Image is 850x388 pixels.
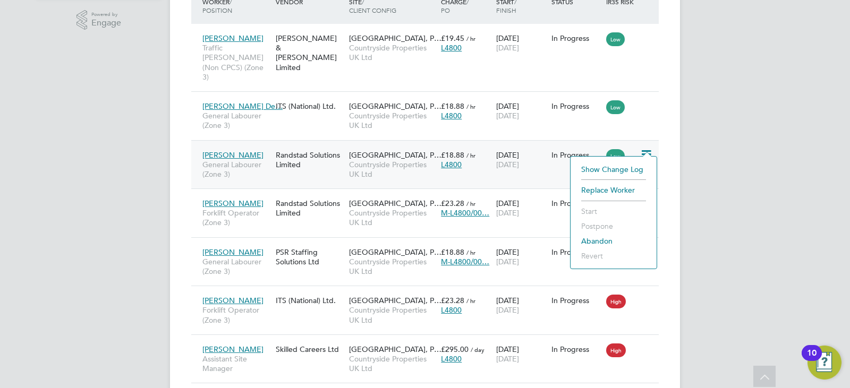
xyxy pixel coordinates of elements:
div: Randstad Solutions Limited [273,193,346,223]
li: Revert [576,248,651,263]
a: [PERSON_NAME]Forklift Operator (Zone 3)Randstad Solutions Limited[GEOGRAPHIC_DATA], P…Countryside... [200,193,659,202]
div: 10 [807,353,817,367]
button: Open Resource Center, 10 new notifications [807,346,841,380]
span: Traffic [PERSON_NAME] (Non CPCS) (Zone 3) [202,43,270,82]
span: Low [606,149,625,163]
div: In Progress [551,247,601,257]
span: [DATE] [496,111,519,120]
span: Powered by [91,10,121,19]
span: [DATE] [496,208,519,218]
span: / hr [466,248,475,256]
a: Powered byEngage [76,10,122,30]
div: ITS (National) Ltd. [273,290,346,311]
div: ITS (National) Ltd. [273,96,346,116]
span: / hr [466,151,475,159]
li: Replace Worker [576,183,651,197]
div: [PERSON_NAME] & [PERSON_NAME] Limited [273,28,346,77]
span: Countryside Properties UK Ltd [349,354,436,373]
span: [PERSON_NAME] [202,33,263,43]
span: General Labourer (Zone 3) [202,257,270,276]
span: [GEOGRAPHIC_DATA], P… [349,296,441,305]
span: General Labourer (Zone 3) [202,111,270,130]
span: General Labourer (Zone 3) [202,160,270,179]
div: In Progress [551,33,601,43]
a: [PERSON_NAME]Assistant Site ManagerSkilled Careers Ltd[GEOGRAPHIC_DATA], P…Countryside Properties... [200,339,659,348]
span: Low [606,100,625,114]
span: [GEOGRAPHIC_DATA], P… [349,33,441,43]
div: [DATE] [494,96,549,126]
span: [GEOGRAPHIC_DATA], P… [349,344,441,354]
span: £23.28 [441,199,464,208]
div: Skilled Careers Ltd [273,339,346,359]
span: L4800 [441,305,462,315]
div: In Progress [551,296,601,305]
div: In Progress [551,150,601,160]
span: M-L4800/00… [441,208,489,218]
span: [GEOGRAPHIC_DATA], P… [349,150,441,160]
span: [PERSON_NAME] [202,199,263,208]
span: [DATE] [496,257,519,266]
div: PSR Staffing Solutions Ltd [273,242,346,272]
li: Postpone [576,219,651,234]
span: [GEOGRAPHIC_DATA], P… [349,101,441,111]
span: Countryside Properties UK Ltd [349,208,436,227]
span: Countryside Properties UK Ltd [349,160,436,179]
div: [DATE] [494,145,549,175]
span: Forklift Operator (Zone 3) [202,305,270,324]
span: / hr [466,35,475,42]
li: Abandon [576,234,651,248]
span: High [606,343,626,357]
div: [DATE] [494,28,549,58]
span: / hr [466,297,475,305]
span: M-L4800/00… [441,257,489,266]
span: [GEOGRAPHIC_DATA], P… [349,247,441,257]
span: Countryside Properties UK Ltd [349,305,436,324]
span: L4800 [441,160,462,169]
a: [PERSON_NAME]General Labourer (Zone 3)PSR Staffing Solutions Ltd[GEOGRAPHIC_DATA], P…Countryside ... [200,242,659,251]
div: In Progress [551,344,601,354]
span: L4800 [441,111,462,120]
span: Forklift Operator (Zone 3) [202,208,270,227]
span: [PERSON_NAME] [202,247,263,257]
span: [GEOGRAPHIC_DATA], P… [349,199,441,208]
div: In Progress [551,101,601,111]
span: £295.00 [441,344,469,354]
span: / day [471,346,484,353]
span: £18.88 [441,101,464,111]
div: [DATE] [494,193,549,223]
span: £23.28 [441,296,464,305]
span: L4800 [441,354,462,364]
span: [PERSON_NAME] [202,344,263,354]
span: High [606,295,626,308]
div: In Progress [551,199,601,208]
span: Assistant Site Manager [202,354,270,373]
div: Randstad Solutions Limited [273,145,346,175]
span: £18.88 [441,247,464,257]
a: [PERSON_NAME]General Labourer (Zone 3)Randstad Solutions Limited[GEOGRAPHIC_DATA], P…Countryside ... [200,144,659,153]
span: £19.45 [441,33,464,43]
div: [DATE] [494,242,549,272]
a: [PERSON_NAME]Traffic [PERSON_NAME] (Non CPCS) (Zone 3)[PERSON_NAME] & [PERSON_NAME] Limited[GEOGR... [200,28,659,37]
span: [DATE] [496,43,519,53]
span: Countryside Properties UK Ltd [349,257,436,276]
div: [DATE] [494,290,549,320]
span: [DATE] [496,160,519,169]
span: Countryside Properties UK Ltd [349,43,436,62]
a: [PERSON_NAME] De…General Labourer (Zone 3)ITS (National) Ltd.[GEOGRAPHIC_DATA], P…Countryside Pro... [200,96,659,105]
span: Engage [91,19,121,28]
div: [DATE] [494,339,549,369]
a: [PERSON_NAME]Forklift Operator (Zone 3)ITS (National) Ltd.[GEOGRAPHIC_DATA], P…Countryside Proper... [200,290,659,299]
span: L4800 [441,43,462,53]
span: [DATE] [496,305,519,315]
li: Start [576,204,651,219]
span: [PERSON_NAME] De… [202,101,283,111]
span: / hr [466,102,475,110]
span: / hr [466,200,475,208]
span: Low [606,32,625,46]
span: Countryside Properties UK Ltd [349,111,436,130]
span: [PERSON_NAME] [202,150,263,160]
span: [PERSON_NAME] [202,296,263,305]
span: £18.88 [441,150,464,160]
span: [DATE] [496,354,519,364]
li: Show change log [576,162,651,177]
